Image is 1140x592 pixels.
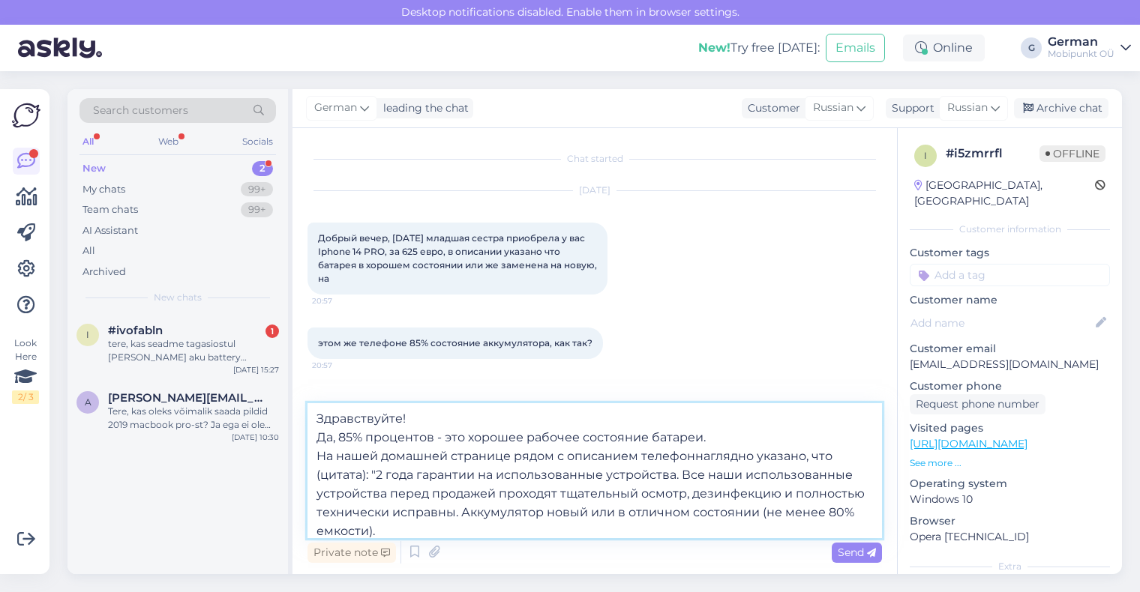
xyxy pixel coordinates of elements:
span: Search customers [93,103,188,118]
div: G [1021,37,1042,58]
div: Web [155,132,181,151]
div: Customer [742,100,800,116]
span: German [314,100,357,116]
div: New [82,161,106,176]
div: 2 / 3 [12,390,39,404]
textarea: Здравствуйте! Да, 85% процентов - это хорошее рабочее состояние батареи. На нашей домашней страни... [307,403,882,538]
button: Emails [826,34,885,62]
div: AI Assistant [82,223,138,238]
div: # i5zmrrfl [946,145,1039,163]
b: New! [698,40,730,55]
div: Chat started [307,152,882,166]
p: Browser [910,513,1110,529]
a: [URL][DOMAIN_NAME] [910,437,1027,450]
div: Mobipunkt OÜ [1048,48,1114,60]
div: tere, kas seadme tagasiostul [PERSON_NAME] aku battery capacity ka? [108,337,279,364]
span: Russian [813,100,853,116]
p: Windows 10 [910,492,1110,507]
div: German [1048,36,1114,48]
p: See more ... [910,456,1110,470]
div: Team chats [82,202,138,217]
input: Add a tag [910,264,1110,286]
div: Socials [239,132,276,151]
div: [DATE] 15:27 [233,364,279,375]
div: 99+ [241,202,273,217]
div: [DATE] [307,184,882,197]
span: Offline [1039,145,1105,162]
p: Customer phone [910,378,1110,394]
span: Send [838,546,876,559]
span: New chats [154,291,202,304]
span: Russian [947,100,988,116]
input: Add name [910,315,1093,331]
div: All [79,132,97,151]
span: a [85,396,91,408]
div: 1 [265,324,279,338]
div: Support [886,100,934,116]
p: [EMAIL_ADDRESS][DOMAIN_NAME] [910,357,1110,372]
div: Customer information [910,223,1110,236]
div: Private note [307,543,396,563]
div: Archived [82,265,126,280]
span: i [86,329,89,340]
span: 20:57 [312,295,368,306]
p: Operating system [910,476,1110,492]
p: Customer tags [910,245,1110,261]
div: Extra [910,560,1110,573]
div: Archive chat [1014,98,1108,118]
div: Online [903,34,985,61]
div: Look Here [12,336,39,404]
div: leading the chat [377,100,469,116]
span: этом же телефоне 85% состояние аккумулятора, как так? [318,337,592,348]
p: Customer email [910,341,1110,357]
p: Customer name [910,292,1110,308]
p: Opera [TECHNICAL_ID] [910,529,1110,545]
div: [GEOGRAPHIC_DATA], [GEOGRAPHIC_DATA] [914,178,1095,209]
a: GermanMobipunkt OÜ [1048,36,1131,60]
div: 2 [252,161,273,176]
div: Try free [DATE]: [698,39,820,57]
div: 99+ [241,182,273,197]
span: i [924,150,927,161]
div: [DATE] 10:30 [232,432,279,443]
span: andres@ideaalpuhastus.ee [108,391,264,405]
div: Tere, kas oleks võimalik saada pildid 2019 macbook pro-st? Ja ega ei ole rohkem B grade seadmeid ... [108,405,279,432]
span: #ivofabln [108,324,163,337]
span: 20:57 [312,360,368,371]
span: Добрый вечер, [DATE] младшая сестра приобрела у вас Iphone 14 PRO, за 625 евро, в описании указан... [318,232,599,284]
p: Visited pages [910,420,1110,436]
div: My chats [82,182,125,197]
img: Askly Logo [12,101,40,130]
div: Request phone number [910,394,1045,414]
div: All [82,244,95,259]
